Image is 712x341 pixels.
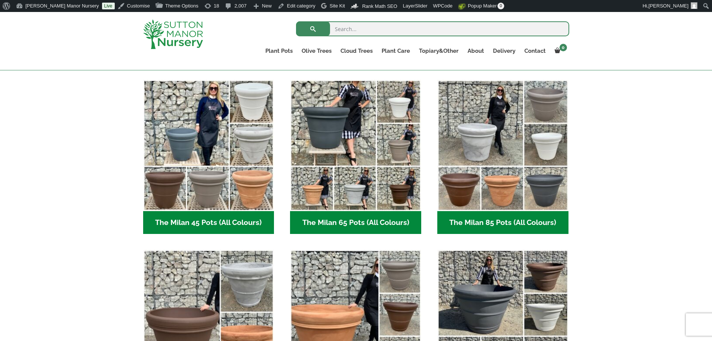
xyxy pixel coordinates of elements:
[143,80,274,211] img: The Milan 45 Pots (All Colours)
[377,46,414,56] a: Plant Care
[437,80,568,234] a: Visit product category The Milan 85 Pots (All Colours)
[261,46,297,56] a: Plant Pots
[143,19,203,49] img: logo
[488,46,520,56] a: Delivery
[290,80,421,234] a: Visit product category The Milan 65 Pots (All Colours)
[297,46,336,56] a: Olive Trees
[437,211,568,234] h2: The Milan 85 Pots (All Colours)
[362,3,397,9] span: Rank Math SEO
[290,80,421,211] img: The Milan 65 Pots (All Colours)
[497,3,504,9] span: 0
[336,46,377,56] a: Cloud Trees
[550,46,569,56] a: 0
[437,80,568,211] img: The Milan 85 Pots (All Colours)
[143,80,274,234] a: Visit product category The Milan 45 Pots (All Colours)
[296,21,569,36] input: Search...
[143,211,274,234] h2: The Milan 45 Pots (All Colours)
[290,211,421,234] h2: The Milan 65 Pots (All Colours)
[520,46,550,56] a: Contact
[560,44,567,51] span: 0
[648,3,688,9] span: [PERSON_NAME]
[463,46,488,56] a: About
[414,46,463,56] a: Topiary&Other
[330,3,345,9] span: Site Kit
[102,3,115,9] a: Live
